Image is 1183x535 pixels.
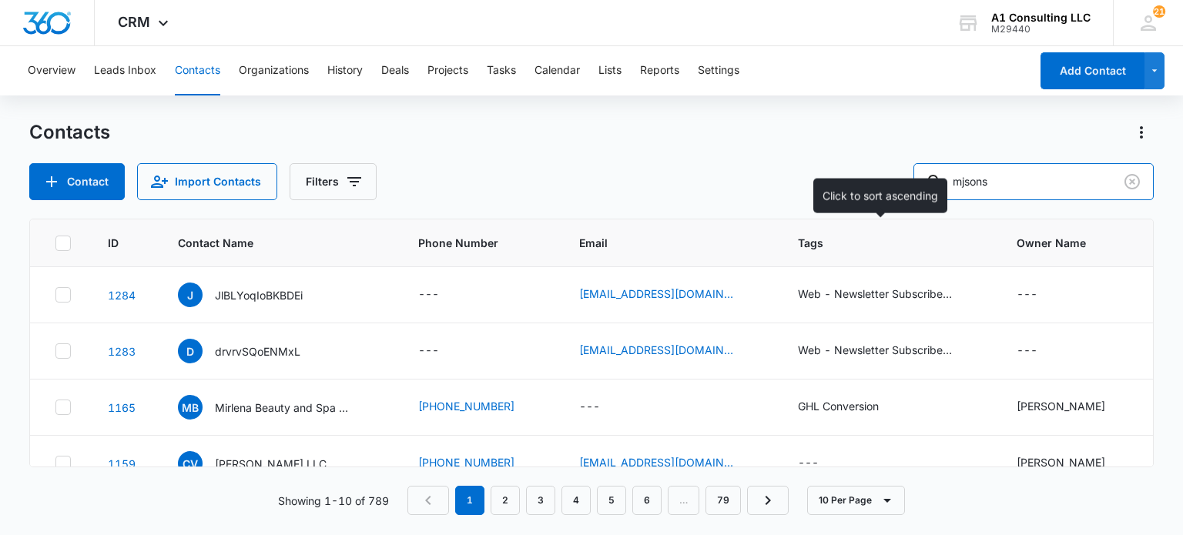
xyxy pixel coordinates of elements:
div: Tags - Web - Newsletter Subscribe Form - Select to Edit Field [798,286,980,304]
div: account name [991,12,1091,24]
a: Page 79 [705,486,741,515]
div: Owner Name - - Select to Edit Field [1017,286,1065,304]
a: Navigate to contact details page for Mirlena Beauty and Spa LLC [108,401,136,414]
p: JlBLYoqIoBKBDEi [215,287,303,303]
a: [EMAIL_ADDRESS][DOMAIN_NAME] [579,286,733,302]
button: Organizations [239,46,309,95]
div: [PERSON_NAME] [1017,454,1105,470]
div: Phone Number - (347) 963-1217 - Select to Edit Field [418,398,542,416]
button: Reports [640,46,679,95]
span: Phone Number [418,235,542,251]
div: Phone Number - - Select to Edit Field [418,286,467,304]
a: Page 6 [632,486,662,515]
div: --- [1017,286,1037,304]
button: History [327,46,363,95]
div: Tags - GHL Conversion - Select to Edit Field [798,398,907,416]
a: Page 3 [526,486,555,515]
div: GHL Conversion [798,398,879,414]
button: Tasks [487,46,516,95]
button: Actions [1129,120,1154,145]
div: Contact Name - Cristian VALENTIN LLC - Select to Edit Field [178,451,354,476]
button: Clear [1120,169,1144,194]
button: Filters [290,163,377,200]
em: 1 [455,486,484,515]
nav: Pagination [407,486,789,515]
span: Email [579,235,739,251]
div: Contact Name - Mirlena Beauty and Spa LLC - Select to Edit Field [178,395,381,420]
button: Deals [381,46,409,95]
a: Navigate to contact details page for JlBLYoqIoBKBDEi [108,289,136,302]
div: Owner Name - - Select to Edit Field [1017,342,1065,360]
div: --- [1017,342,1037,360]
button: Contacts [175,46,220,95]
button: Overview [28,46,75,95]
span: ID [108,235,119,251]
p: Showing 1-10 of 789 [278,493,389,509]
a: Navigate to contact details page for drvrvSQoENMxL [108,345,136,358]
div: Owner Name - Fineta Garcia - Select to Edit Field [1017,398,1133,416]
button: 10 Per Page [807,486,905,515]
a: Page 4 [561,486,591,515]
a: [PHONE_NUMBER] [418,398,514,414]
div: Phone Number - (551) 404-0327 - Select to Edit Field [418,454,542,473]
span: CV [178,451,203,476]
h1: Contacts [29,121,110,144]
span: CRM [118,14,150,30]
button: Lists [598,46,622,95]
div: Contact Name - drvrvSQoENMxL - Select to Edit Field [178,339,328,363]
button: Import Contacts [137,163,277,200]
div: Tags - Web - Newsletter Subscribe Form - Select to Edit Field [798,342,980,360]
a: [EMAIL_ADDRESS][DOMAIN_NAME] [579,454,733,470]
div: --- [418,342,439,360]
div: --- [798,454,819,473]
div: Email - - Select to Edit Field [579,398,628,416]
button: Settings [698,46,739,95]
div: --- [579,398,600,416]
a: Next Page [747,486,789,515]
div: Email - abaselot344@gmail.com - Select to Edit Field [579,342,761,360]
a: Navigate to contact details page for Cristian VALENTIN LLC [108,457,136,470]
a: [EMAIL_ADDRESS][DOMAIN_NAME] [579,342,733,358]
div: [PERSON_NAME] [1017,398,1105,414]
p: drvrvSQoENMxL [215,343,300,359]
a: Page 5 [597,486,626,515]
div: notifications count [1153,5,1165,18]
span: d [178,339,203,363]
div: Click to sort ascending [813,179,947,213]
div: Email - jucirici41@gmail.com - Select to Edit Field [579,286,761,304]
input: Search Contacts [913,163,1154,200]
a: [PHONE_NUMBER] [418,454,514,470]
div: Email - service@familyfreshlogistics.com - Select to Edit Field [579,454,761,473]
button: Calendar [535,46,580,95]
button: Add Contact [29,163,125,200]
span: J [178,283,203,307]
div: Web - Newsletter Subscribe Form [798,342,952,358]
div: Web - Newsletter Subscribe Form [798,286,952,302]
div: Tags - - Select to Edit Field [798,454,846,473]
button: Projects [427,46,468,95]
span: 21 [1153,5,1165,18]
button: Leads Inbox [94,46,156,95]
div: Phone Number - - Select to Edit Field [418,342,467,360]
div: account id [991,24,1091,35]
span: Contact Name [178,235,359,251]
div: Contact Name - JlBLYoqIoBKBDEi - Select to Edit Field [178,283,330,307]
button: Add Contact [1041,52,1144,89]
span: Tags [798,235,957,251]
p: [PERSON_NAME] LLC [215,456,327,472]
a: Page 2 [491,486,520,515]
div: Owner Name - Cristian Valentin - Select to Edit Field [1017,454,1133,473]
p: Mirlena Beauty and Spa LLC [215,400,354,416]
div: --- [418,286,439,304]
span: MB [178,395,203,420]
